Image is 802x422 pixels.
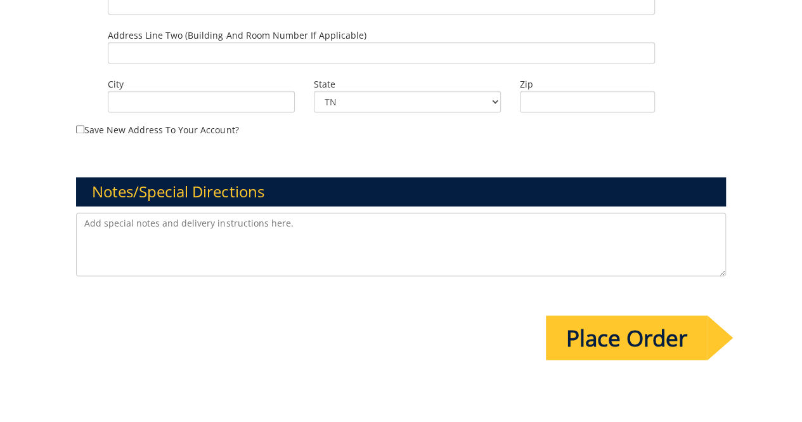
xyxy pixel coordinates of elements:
[314,78,501,91] label: State
[108,42,655,63] input: Address Line Two (Building and Room Number if applicable)
[520,78,656,91] label: Zip
[520,91,656,112] input: Zip
[546,315,708,360] input: Place Order
[76,125,84,133] input: Save new address to your account?
[76,177,725,206] h3: Notes/Special Directions
[108,78,295,91] label: City
[108,29,655,63] label: Address Line Two (Building and Room Number if applicable)
[108,91,295,112] input: City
